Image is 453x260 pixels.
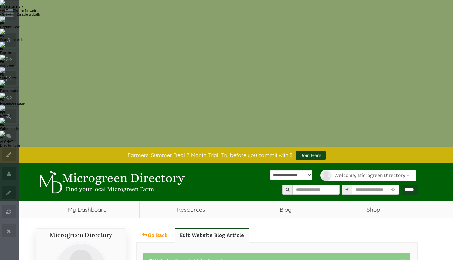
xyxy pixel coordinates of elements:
div: Powered by [270,170,312,191]
a: Shop [329,201,418,218]
a: Go Back [136,228,173,242]
img: profile profile holder [320,170,332,181]
a: Join Here [296,151,326,160]
a: My Dashboard [36,201,140,218]
select: Language Translate Widget [270,170,312,180]
i: Use Current Location [390,188,397,192]
a: Blog [242,201,329,218]
a: Welcome, Microgreen Directory [326,170,416,181]
a: Edit Website Blog Article [175,228,249,242]
h4: Microgreen Directory [43,232,119,239]
a: Resources [140,201,242,218]
div: Farmers: Summer Deal 2 Month Trial! Try before you commit with $ [31,151,423,160]
img: Microgreen Directory [36,171,186,194]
